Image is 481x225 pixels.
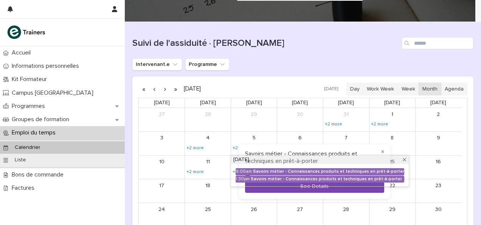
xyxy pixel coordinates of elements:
div: 9:00am [236,169,252,174]
button: Close popup [378,147,387,156]
div: Savoirs métier - Connaissances produits et techniques en prêt-à-porter [253,169,404,174]
h3: Savoirs métier - Connaissances produits et techniques en prêt-à-porter [245,150,384,165]
span: [DATE] [233,156,249,163]
div: 1:30pm [236,177,250,182]
div: Savoirs métier - Connaissances produits et techniques en prêt-à-porter [251,177,404,182]
span: Close [402,157,407,162]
